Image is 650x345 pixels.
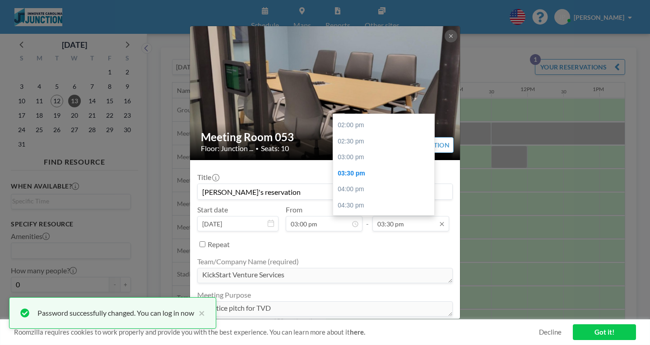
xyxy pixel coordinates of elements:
[14,328,539,336] span: Roomzilla requires cookies to work properly and provide you with the best experience. You can lea...
[194,308,205,318] button: close
[197,290,251,299] label: Meeting Purpose
[333,166,439,182] div: 03:30 pm
[255,145,259,152] span: •
[208,240,230,249] label: Repeat
[198,184,452,199] input: (No title)
[201,144,253,153] span: Floor: Junction ...
[350,328,365,336] a: here.
[261,144,289,153] span: Seats: 10
[197,257,299,266] label: Team/Company Name (required)
[333,181,439,198] div: 04:00 pm
[197,173,218,182] label: Title
[37,308,194,318] div: Password successfully changed. You can log in now
[286,205,302,214] label: From
[333,198,439,214] div: 04:30 pm
[190,26,461,161] img: 537.jpg
[333,117,439,133] div: 02:00 pm
[333,214,439,230] div: 05:00 pm
[573,324,636,340] a: Got it!
[197,205,228,214] label: Start date
[333,149,439,166] div: 03:00 pm
[333,133,439,150] div: 02:30 pm
[366,208,369,228] span: -
[539,328,562,336] a: Decline
[201,130,450,144] h2: Meeting Room 053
